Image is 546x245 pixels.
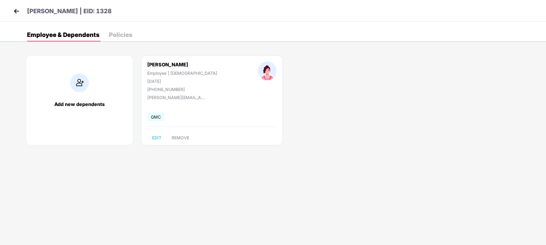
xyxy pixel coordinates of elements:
button: EDIT [147,133,166,143]
img: back [12,7,21,16]
div: Employee & Dependents [27,32,99,38]
div: [PHONE_NUMBER] [147,87,217,92]
span: REMOVE [172,135,189,140]
p: [PERSON_NAME] | EID: 1328 [27,7,112,16]
img: profileImage [258,62,277,80]
button: REMOVE [167,133,194,143]
div: Employee | [DEMOGRAPHIC_DATA] [147,71,217,76]
div: [PERSON_NAME][EMAIL_ADDRESS][DOMAIN_NAME] [147,95,207,100]
div: [DATE] [147,79,217,84]
span: GMC [147,113,164,121]
div: Add new dependents [32,101,127,107]
span: EDIT [152,135,161,140]
div: Policies [109,32,132,38]
img: addIcon [70,74,89,92]
div: [PERSON_NAME] [147,62,217,68]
